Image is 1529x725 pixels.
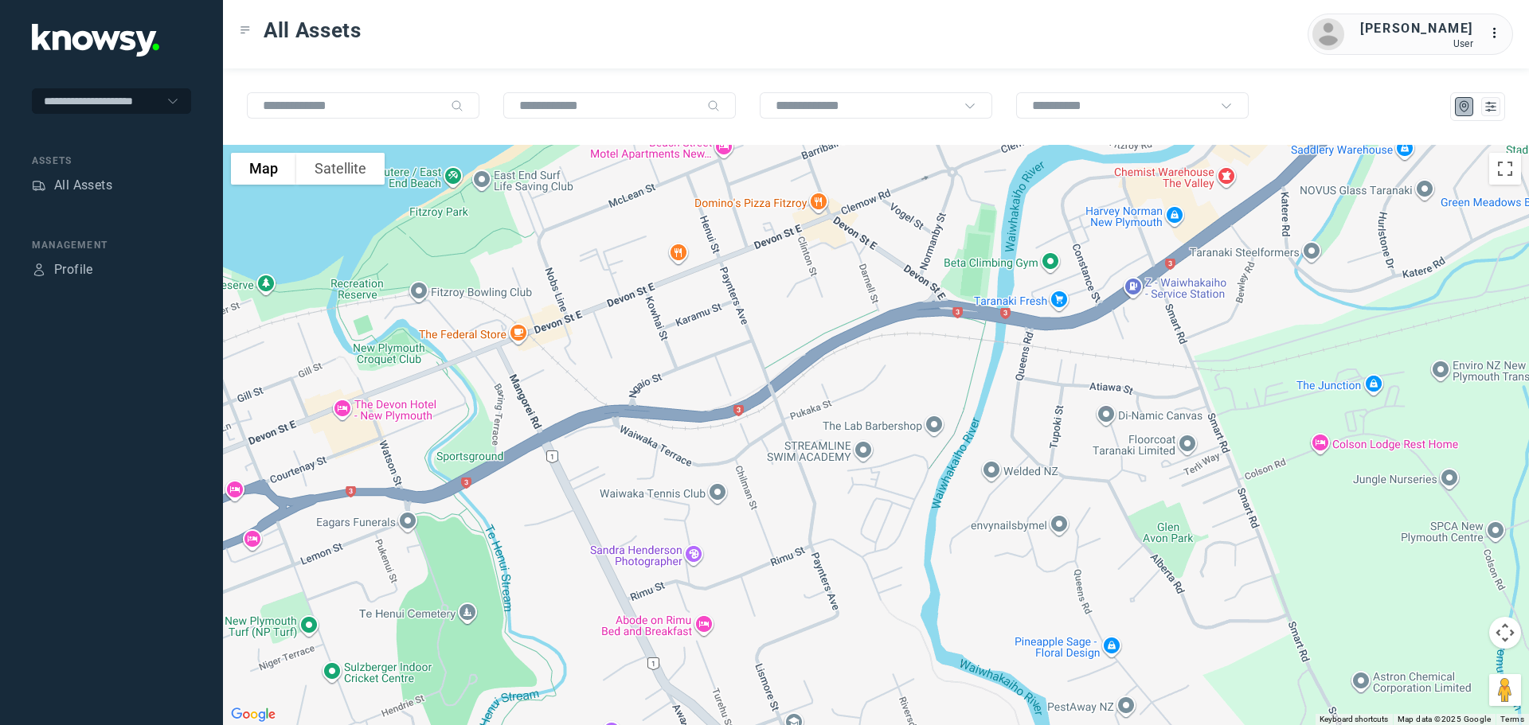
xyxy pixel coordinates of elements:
[296,153,385,185] button: Show satellite imagery
[1457,99,1472,114] div: Map
[1489,153,1521,185] button: Toggle fullscreen view
[1489,617,1521,649] button: Map camera controls
[32,260,93,279] a: ProfileProfile
[1360,38,1473,49] div: User
[231,153,296,185] button: Show street map
[264,16,362,45] span: All Assets
[1490,27,1506,39] tspan: ...
[1489,674,1521,706] button: Drag Pegman onto the map to open Street View
[32,263,46,277] div: Profile
[1489,24,1508,43] div: :
[1500,715,1524,723] a: Terms (opens in new tab)
[32,178,46,193] div: Assets
[1489,24,1508,45] div: :
[227,704,280,725] img: Google
[32,154,191,168] div: Assets
[54,260,93,279] div: Profile
[451,99,463,112] div: Search
[227,704,280,725] a: Open this area in Google Maps (opens a new window)
[1484,99,1498,114] div: List
[32,176,112,195] a: AssetsAll Assets
[707,99,720,112] div: Search
[240,25,251,36] div: Toggle Menu
[1312,18,1344,50] img: avatar.png
[54,176,112,195] div: All Assets
[1320,714,1388,725] button: Keyboard shortcuts
[1398,715,1491,723] span: Map data ©2025 Google
[32,24,159,57] img: Application Logo
[32,238,191,252] div: Management
[1360,19,1473,38] div: [PERSON_NAME]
